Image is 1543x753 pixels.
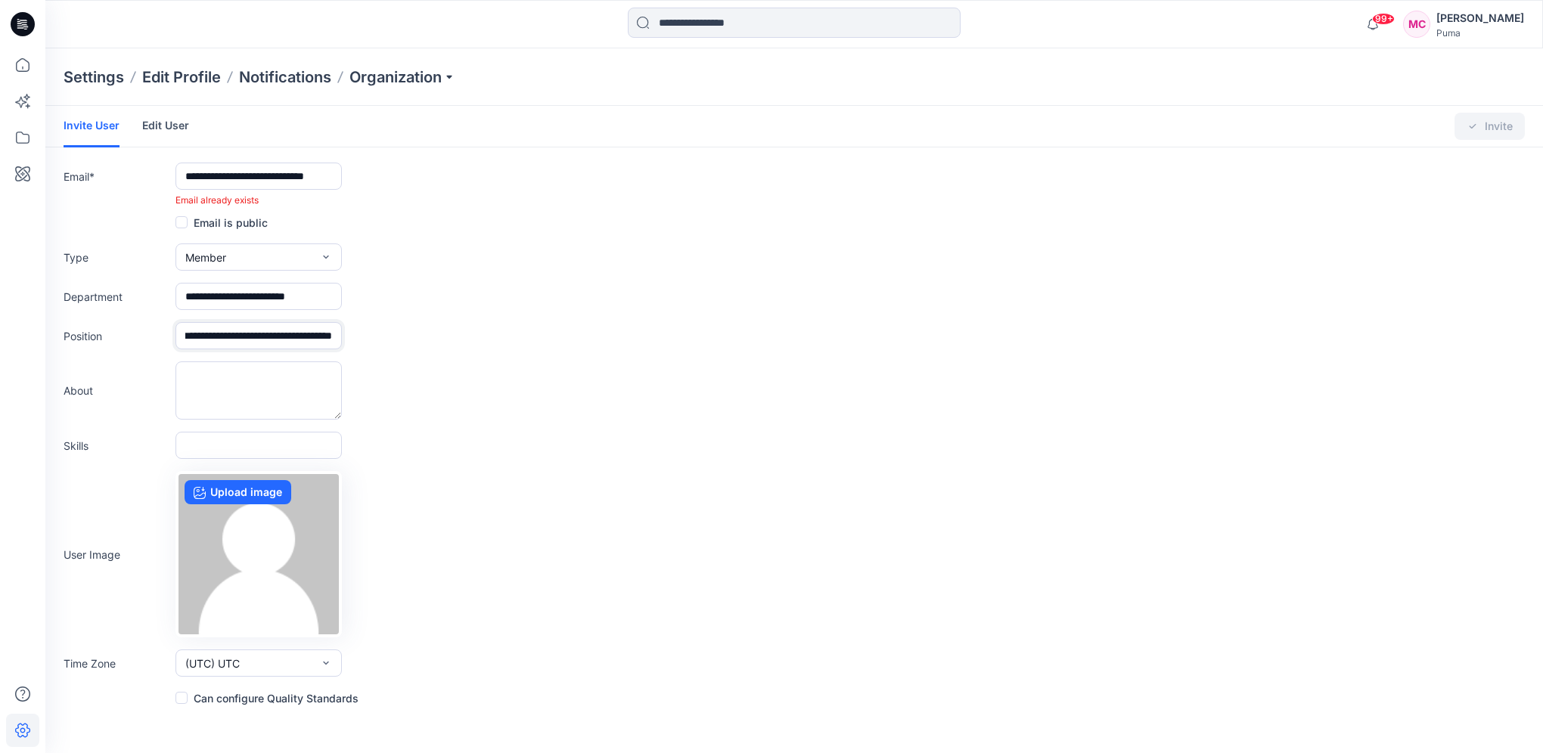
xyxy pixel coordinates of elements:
span: (UTC) UTC [185,655,240,671]
label: Department [64,289,169,305]
span: Email already exists [175,194,259,206]
button: Member [175,243,342,271]
label: Can configure Quality Standards [175,689,359,707]
label: About [64,383,169,398]
label: Upload image [185,480,291,504]
div: MC [1403,11,1430,38]
button: (UTC) UTC [175,649,342,677]
a: Edit User [142,106,189,145]
label: User Image [64,547,169,562]
img: no-profile.png [179,474,339,634]
a: Edit Profile [142,67,221,88]
label: Position [64,328,169,344]
label: Time Zone [64,655,169,671]
p: Settings [64,67,124,88]
label: Type [64,249,169,265]
label: Email is public [175,213,268,231]
label: Skills [64,438,169,454]
span: Member [185,249,226,265]
label: Email [64,169,169,184]
div: Puma [1436,27,1524,39]
div: [PERSON_NAME] [1436,9,1524,27]
span: 99+ [1372,13,1395,25]
a: Invite User [64,106,120,147]
a: Notifications [239,67,331,88]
